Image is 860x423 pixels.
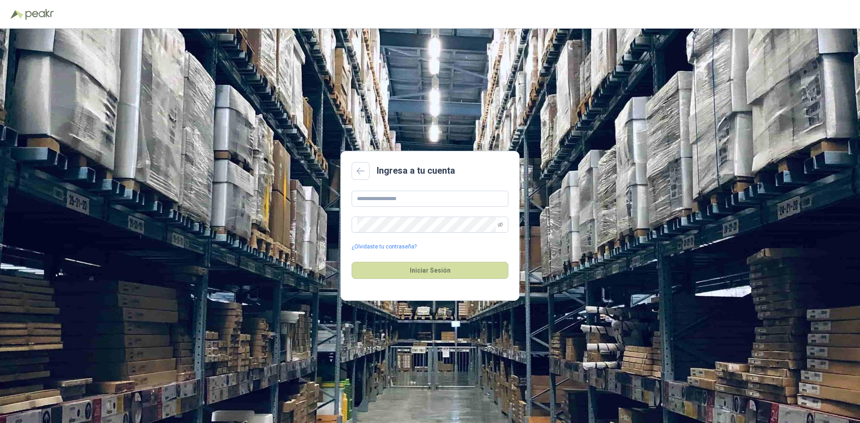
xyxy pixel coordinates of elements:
img: Logo [11,10,23,19]
a: ¿Olvidaste tu contraseña? [352,243,417,251]
img: Peakr [25,9,54,20]
h2: Ingresa a tu cuenta [377,164,455,178]
button: Iniciar Sesión [352,262,508,279]
span: eye-invisible [498,222,503,227]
